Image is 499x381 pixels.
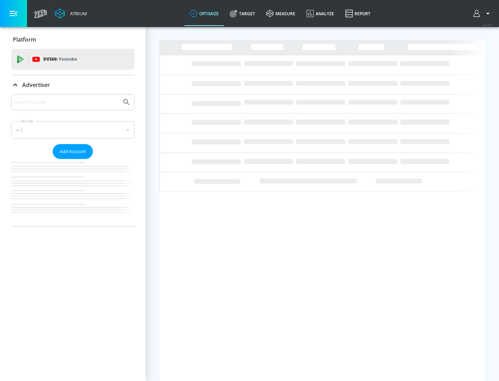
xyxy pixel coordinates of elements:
[13,36,36,43] p: Platform
[14,98,119,107] input: Search by name
[301,1,340,26] a: Analyze
[67,10,87,17] div: Atrium
[11,49,134,70] div: DV360: Youtube
[482,23,492,27] span: v 4.28.0
[184,1,224,26] a: optimize
[20,119,35,123] label: Sort By
[55,8,87,19] a: Atrium
[22,81,50,89] p: Advertiser
[11,75,134,95] div: Advertiser
[224,1,261,26] a: Target
[11,121,134,139] div: A-Z
[43,55,77,63] p: DV360:
[59,55,77,63] p: Youtube
[53,144,93,159] button: Add Account
[261,1,301,26] a: measure
[60,148,86,156] span: Add Account
[340,1,376,26] a: Report
[11,94,134,226] div: Advertiser
[11,30,134,49] div: Platform
[11,159,134,226] nav: list of Advertiser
